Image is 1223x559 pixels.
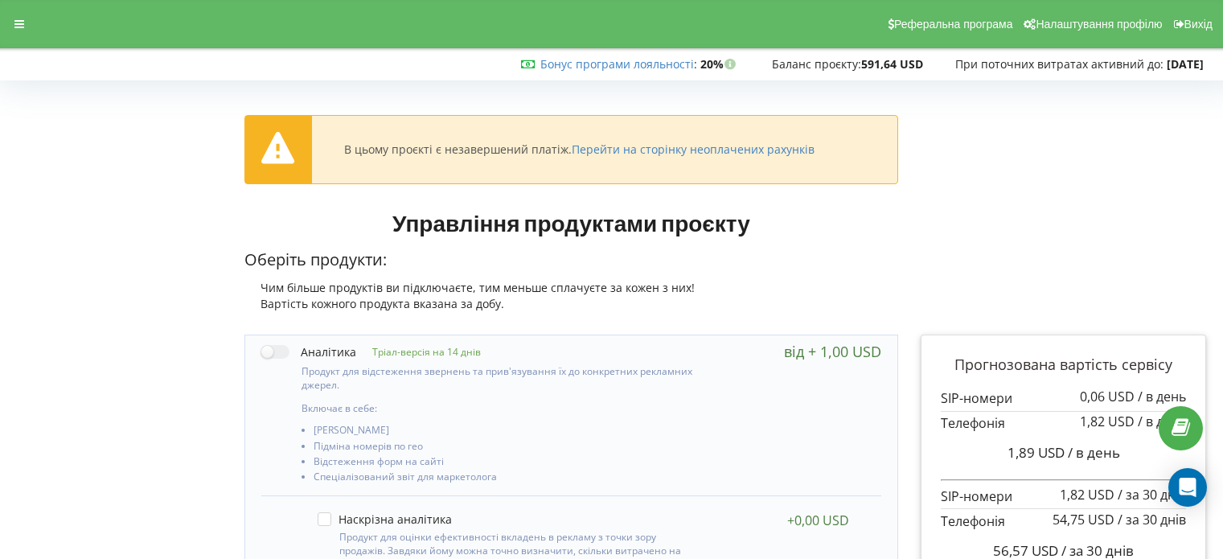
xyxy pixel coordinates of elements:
[787,512,849,528] div: +0,00 USD
[540,56,694,72] a: Бонус програми лояльності
[941,389,1186,408] p: SIP-номери
[261,343,356,360] label: Аналітика
[1080,413,1135,430] span: 1,82 USD
[772,56,861,72] span: Баланс проєкту:
[1168,468,1207,507] div: Open Intercom Messenger
[1068,443,1120,462] span: / в день
[244,249,899,272] p: Оберіть продукти:
[244,208,899,237] h1: Управління продуктами проєкту
[244,296,899,312] div: Вартість кожного продукта вказана за добу.
[540,56,697,72] span: :
[572,142,815,157] a: Перейти на сторінку неоплачених рахунків
[302,401,696,415] p: Включає в себе:
[784,343,881,360] div: від + 1,00 USD
[955,56,1163,72] span: При поточних витратах активний до:
[356,345,481,359] p: Тріал-версія на 14 днів
[894,18,1013,31] span: Реферальна програма
[941,487,1186,506] p: SIP-номери
[941,355,1186,376] p: Прогнозована вартість сервісу
[1138,388,1186,405] span: / в день
[1138,413,1186,430] span: / в день
[1080,388,1135,405] span: 0,06 USD
[861,56,923,72] strong: 591,64 USD
[314,456,696,471] li: Відстеження форм на сайті
[1118,511,1186,528] span: / за 30 днів
[314,471,696,487] li: Спеціалізований звіт для маркетолога
[1060,486,1114,504] span: 1,82 USD
[1008,443,1065,462] span: 1,89 USD
[1053,511,1114,528] span: 54,75 USD
[1118,486,1186,504] span: / за 30 днів
[302,364,696,392] p: Продукт для відстеження звернень та прив'язування їх до конкретних рекламних джерел.
[700,56,740,72] strong: 20%
[314,441,696,456] li: Підміна номерів по гео
[1184,18,1213,31] span: Вихід
[244,280,899,296] div: Чим більше продуктів ви підключаєте, тим меньше сплачуєте за кожен з них!
[314,425,696,440] li: [PERSON_NAME]
[941,512,1186,531] p: Телефонія
[344,142,815,157] div: В цьому проєкті є незавершений платіж.
[941,414,1186,433] p: Телефонія
[1036,18,1162,31] span: Налаштування профілю
[318,512,452,526] label: Наскрізна аналітика
[1167,56,1204,72] strong: [DATE]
